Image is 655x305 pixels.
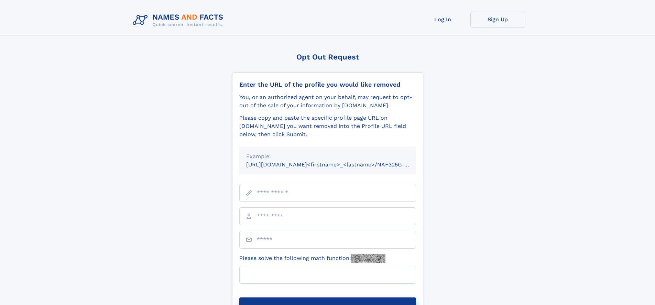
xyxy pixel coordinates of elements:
[415,11,470,28] a: Log In
[246,161,429,168] small: [URL][DOMAIN_NAME]<firstname>_<lastname>/NAF325G-xxxxxxxx
[239,93,416,110] div: You, or an authorized agent on your behalf, may request to opt-out of the sale of your informatio...
[239,254,385,263] label: Please solve the following math function:
[232,53,423,61] div: Opt Out Request
[239,114,416,139] div: Please copy and paste the specific profile page URL on [DOMAIN_NAME] you want removed into the Pr...
[246,152,409,161] div: Example:
[239,81,416,88] div: Enter the URL of the profile you would like removed
[470,11,525,28] a: Sign Up
[130,11,229,30] img: Logo Names and Facts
